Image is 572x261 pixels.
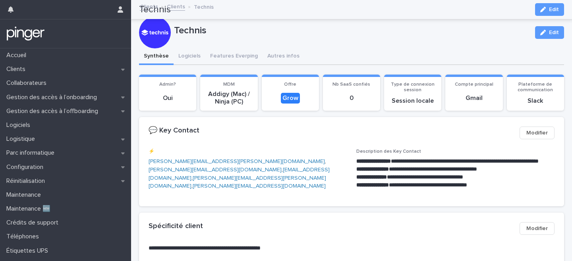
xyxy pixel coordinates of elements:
span: Offre [284,82,296,87]
p: Téléphones [3,233,45,240]
span: Compte principal [455,82,493,87]
p: Gestion des accès à l’onboarding [3,94,103,101]
p: Gmail [450,94,498,102]
span: MDM [223,82,235,87]
button: Modifier [520,127,555,139]
p: Oui [144,94,191,102]
p: Slack [512,97,559,105]
span: ⚡️ [149,149,155,154]
button: Features Everping [205,48,263,65]
a: [PERSON_NAME][EMAIL_ADDRESS][DOMAIN_NAME] [193,183,326,189]
div: Grow [281,93,300,104]
a: Clients [140,2,158,11]
a: [PERSON_NAME][EMAIL_ADDRESS][PERSON_NAME][DOMAIN_NAME] [149,175,326,189]
p: Configuration [3,163,50,171]
button: Autres infos [263,48,304,65]
p: , , , , [149,157,347,190]
span: Type de connexion session [391,82,435,92]
button: Synthèse [139,48,174,65]
p: Accueil [3,52,33,59]
p: Session locale [389,97,437,105]
span: Admin? [159,82,176,87]
a: Clients [167,2,185,11]
p: Maintenance 🆕 [3,205,57,213]
p: 0 [328,94,375,102]
p: Parc informatique [3,149,61,157]
h2: 💬 Key Contact [149,127,199,135]
span: Description des Key Contact [356,149,421,154]
p: Logiciels [3,121,37,129]
button: Logiciels [174,48,205,65]
span: Edit [549,30,559,35]
a: [PERSON_NAME][EMAIL_ADDRESS][PERSON_NAME][DOMAIN_NAME] [149,159,325,164]
p: Réinitialisation [3,177,51,185]
button: Edit [535,26,564,39]
p: Technis [194,2,214,11]
a: [EMAIL_ADDRESS][DOMAIN_NAME] [149,167,330,181]
h2: Spécificité client [149,222,203,231]
p: Clients [3,65,32,73]
span: Modifier [526,225,548,232]
span: Plateforme de communication [518,82,553,92]
span: Nb SaaS confiés [332,82,370,87]
p: Addigy (Mac) / Ninja (PC) [205,90,253,106]
p: Maintenance [3,191,47,199]
img: mTgBEunGTSyRkCgitkcU [6,26,45,42]
a: [PERSON_NAME][EMAIL_ADDRESS][DOMAIN_NAME] [149,167,282,173]
p: Gestion des accès à l’offboarding [3,107,104,115]
p: Logistique [3,135,41,143]
p: Collaborateurs [3,79,53,87]
p: Étiquettes UPS [3,247,54,255]
p: Technis [174,25,529,36]
p: Crédits de support [3,219,65,226]
span: Modifier [526,129,548,137]
button: Modifier [520,222,555,235]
